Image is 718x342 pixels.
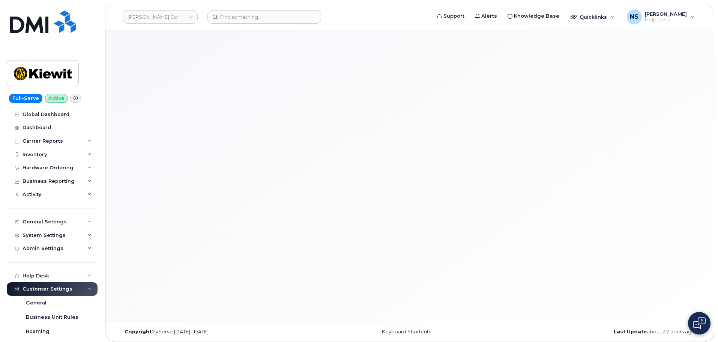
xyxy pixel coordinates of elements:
a: Keyboard Shortcuts [382,329,431,334]
strong: Copyright [125,329,152,334]
strong: Last Update [614,329,647,334]
div: MyServe [DATE]–[DATE] [119,329,313,335]
div: about 22 hours ago [506,329,700,335]
img: Open chat [693,317,706,329]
